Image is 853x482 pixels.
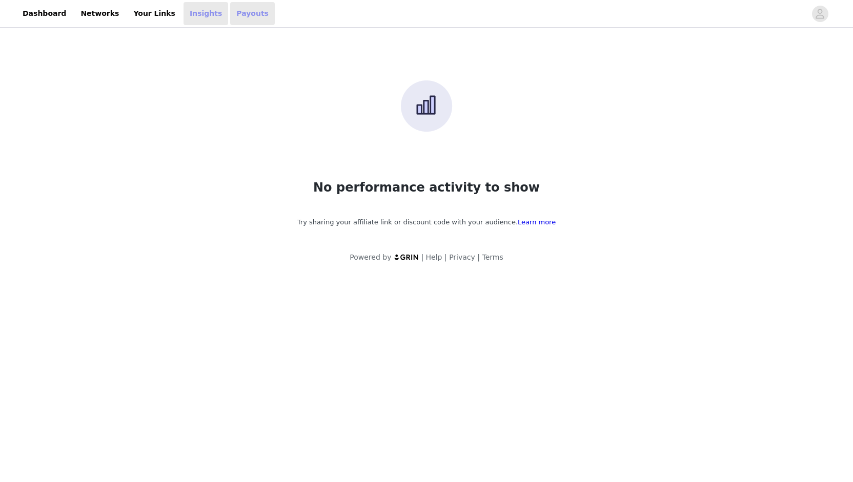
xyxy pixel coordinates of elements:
span: | [421,253,424,261]
img: logo [394,254,419,260]
span: Powered by [350,253,391,261]
a: Networks [74,2,125,25]
a: Privacy [449,253,475,261]
img: No performance activity to show [401,80,453,132]
span: | [444,253,447,261]
p: Try sharing your affiliate link or discount code with your audience. [297,217,556,227]
a: Help [426,253,442,261]
a: Dashboard [16,2,72,25]
a: Insights [184,2,228,25]
div: avatar [815,6,825,22]
a: Payouts [230,2,275,25]
a: Terms [482,253,503,261]
h1: No performance activity to show [313,178,540,197]
a: Learn more [518,218,556,226]
span: | [477,253,480,261]
a: Your Links [127,2,181,25]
